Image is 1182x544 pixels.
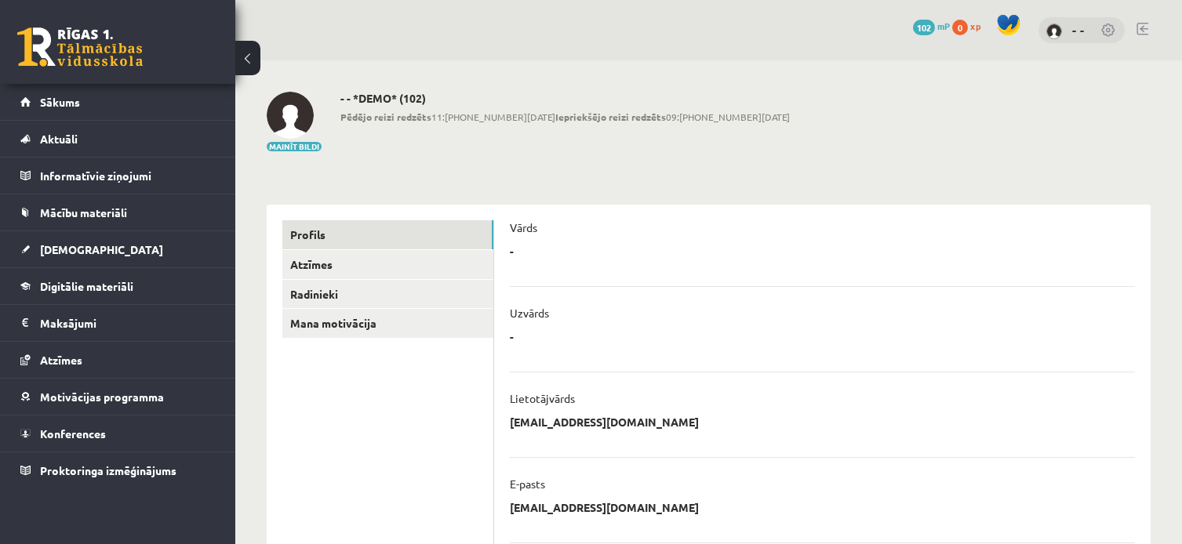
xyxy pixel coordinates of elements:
a: Proktoringa izmēģinājums [20,452,216,488]
a: Sākums [20,84,216,120]
p: [EMAIL_ADDRESS][DOMAIN_NAME] [510,500,699,514]
p: Lietotājvārds [510,391,575,405]
p: - [510,329,514,343]
a: 0 xp [952,20,988,32]
a: [DEMOGRAPHIC_DATA] [20,231,216,267]
span: 11:[PHONE_NUMBER][DATE] 09:[PHONE_NUMBER][DATE] [340,110,790,124]
p: [EMAIL_ADDRESS][DOMAIN_NAME] [510,415,699,429]
a: Radinieki [282,280,493,309]
a: Digitālie materiāli [20,268,216,304]
legend: Maksājumi [40,305,216,341]
a: Rīgas 1. Tālmācības vidusskola [17,27,143,67]
span: mP [937,20,950,32]
a: Atzīmes [20,342,216,378]
img: - - [267,92,314,139]
p: - [510,244,514,258]
a: Aktuāli [20,121,216,157]
span: xp [970,20,980,32]
a: Informatīvie ziņojumi [20,158,216,194]
legend: Informatīvie ziņojumi [40,158,216,194]
a: Motivācijas programma [20,379,216,415]
span: Proktoringa izmēģinājums [40,463,176,477]
button: Mainīt bildi [267,142,322,151]
span: Aktuāli [40,132,78,146]
span: 102 [913,20,935,35]
b: Iepriekšējo reizi redzēts [555,111,666,123]
a: 102 mP [913,20,950,32]
a: Konferences [20,415,216,452]
span: Konferences [40,426,106,441]
a: Maksājumi [20,305,216,341]
h2: - - *DEMO* (102) [340,92,790,105]
span: Sākums [40,95,80,109]
span: 0 [952,20,968,35]
a: Mācību materiāli [20,194,216,230]
span: Motivācijas programma [40,390,164,404]
a: Mana motivācija [282,309,493,338]
a: - - [1072,22,1085,38]
span: [DEMOGRAPHIC_DATA] [40,242,163,256]
a: Profils [282,220,493,249]
p: Uzvārds [510,306,549,320]
img: - - [1046,24,1062,39]
a: Atzīmes [282,250,493,279]
p: E-pasts [510,477,545,491]
span: Digitālie materiāli [40,279,133,293]
b: Pēdējo reizi redzēts [340,111,431,123]
span: Mācību materiāli [40,205,127,219]
span: Atzīmes [40,353,82,367]
p: Vārds [510,220,537,234]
